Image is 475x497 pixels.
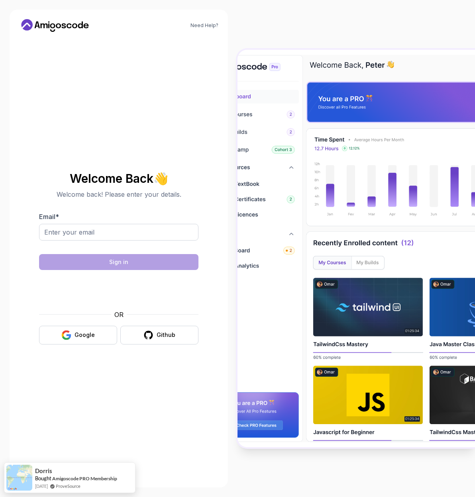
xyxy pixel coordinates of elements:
span: 👋 [153,171,169,185]
span: [DATE] [35,483,48,489]
h2: Welcome Back [39,172,198,185]
a: Amigoscode PRO Membership [52,475,117,481]
img: provesource social proof notification image [6,465,32,491]
button: Github [120,326,198,344]
img: Amigoscode Dashboard [237,50,475,447]
label: Email * [39,213,59,221]
p: Welcome back! Please enter your details. [39,190,198,199]
div: Google [75,331,95,339]
div: Github [157,331,175,339]
div: Sign in [109,258,128,266]
button: Sign in [39,254,198,270]
input: Enter your email [39,224,198,241]
span: Dorris [35,468,52,474]
iframe: Widget containing checkbox for hCaptcha security challenge [59,275,179,305]
button: Google [39,326,117,344]
a: Home link [19,19,91,32]
span: Bought [35,475,51,481]
p: OR [114,310,124,319]
a: ProveSource [56,483,80,489]
a: Need Help? [190,22,218,29]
